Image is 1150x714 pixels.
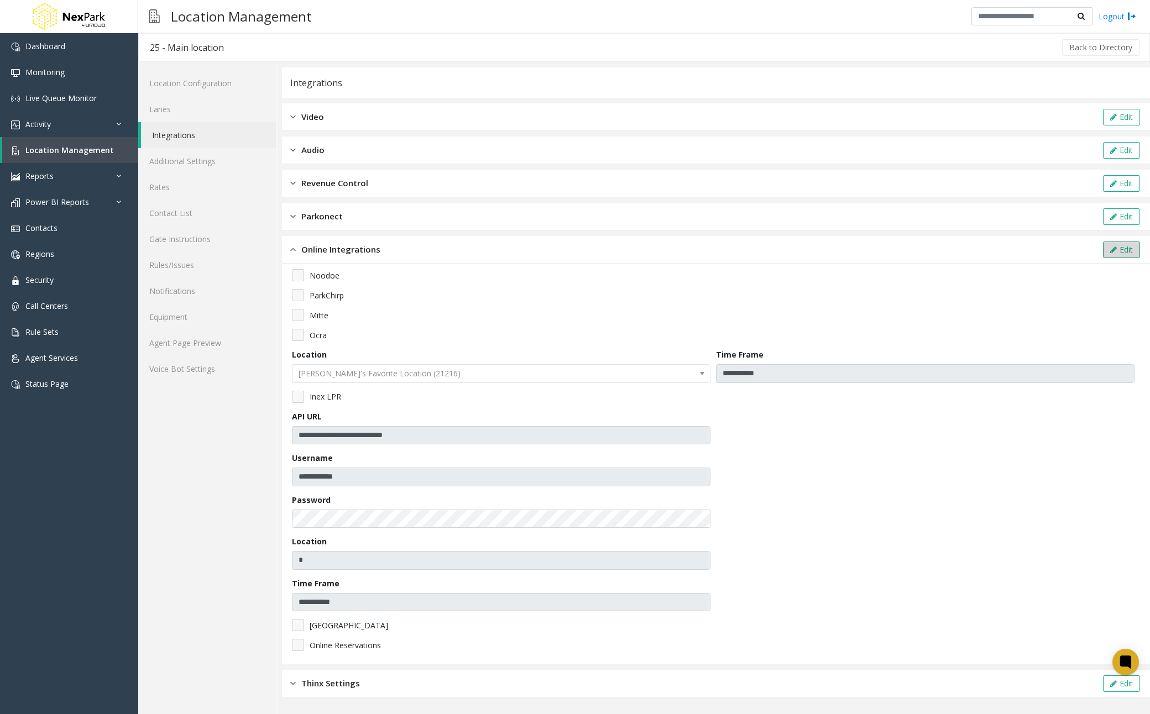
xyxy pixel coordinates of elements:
span: Monitoring [25,67,65,77]
img: 'icon' [11,146,20,155]
a: Location Configuration [138,70,276,96]
span: Location Management [25,145,114,155]
span: ParkChirp [310,290,344,301]
img: 'icon' [11,224,20,233]
a: Gate Instructions [138,226,276,252]
span: Dashboard [25,41,65,51]
img: 'icon' [11,69,20,77]
button: Edit [1103,109,1140,125]
img: 'icon' [11,43,20,51]
span: Power BI Reports [25,197,89,207]
span: Noodoe [310,270,339,281]
span: Status Page [25,379,69,389]
a: Rates [138,174,276,200]
a: Integrations [141,122,276,148]
img: 'icon' [11,120,20,129]
span: [GEOGRAPHIC_DATA] [310,620,388,631]
span: Regions [25,249,54,259]
a: Lanes [138,96,276,122]
img: opened [290,243,296,256]
span: Reports [25,171,54,181]
img: 'icon' [11,354,20,363]
img: 'icon' [11,95,20,103]
span: Inex LPR [310,391,341,402]
span: Live Queue Monitor [25,93,97,103]
a: Location Management [2,137,138,163]
img: closed [290,677,296,690]
span: Ocra [310,329,327,341]
a: Additional Settings [138,148,276,174]
img: closed [290,210,296,223]
button: Edit [1103,208,1140,225]
a: Voice Bot Settings [138,356,276,382]
label: Time Frame [716,349,764,360]
h3: Location Management [165,3,317,30]
span: Call Centers [25,301,68,311]
img: 'icon' [11,302,20,311]
span: Video [301,111,324,123]
label: API URL [292,411,322,422]
label: Time Frame [292,577,339,589]
img: 'icon' [11,328,20,337]
a: Rules/Issues [138,252,276,278]
img: closed [290,111,296,123]
span: Contacts [25,223,57,233]
a: Equipment [138,304,276,330]
img: 'icon' [11,172,20,181]
label: Password [292,494,331,506]
label: Location [292,535,327,547]
button: Edit [1103,242,1140,258]
a: Agent Page Preview [138,330,276,356]
img: 'icon' [11,276,20,285]
img: closed [290,144,296,156]
img: logout [1127,11,1136,22]
span: Parkonect [301,210,343,223]
button: Edit [1103,142,1140,159]
button: Back to Directory [1062,39,1139,56]
span: Activity [25,119,51,129]
span: Security [25,275,54,285]
label: Username [292,452,333,464]
button: Edit [1103,175,1140,192]
span: Thinx Settings [301,677,360,690]
a: Contact List [138,200,276,226]
a: Logout [1099,11,1136,22]
span: Revenue Control [301,177,368,190]
img: closed [290,177,296,190]
span: Online Integrations [301,243,380,256]
span: Audio [301,144,325,156]
button: Edit [1103,675,1140,692]
span: Online Reservations [310,639,381,651]
label: Location [292,349,327,360]
span: Mitte [310,309,328,321]
img: 'icon' [11,380,20,389]
img: pageIcon [149,3,160,30]
div: Integrations [290,76,342,90]
img: 'icon' [11,250,20,259]
a: Notifications [138,278,276,304]
span: Rule Sets [25,327,59,337]
img: 'icon' [11,198,20,207]
div: 25 - Main location [150,40,224,55]
span: Agent Services [25,353,78,363]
